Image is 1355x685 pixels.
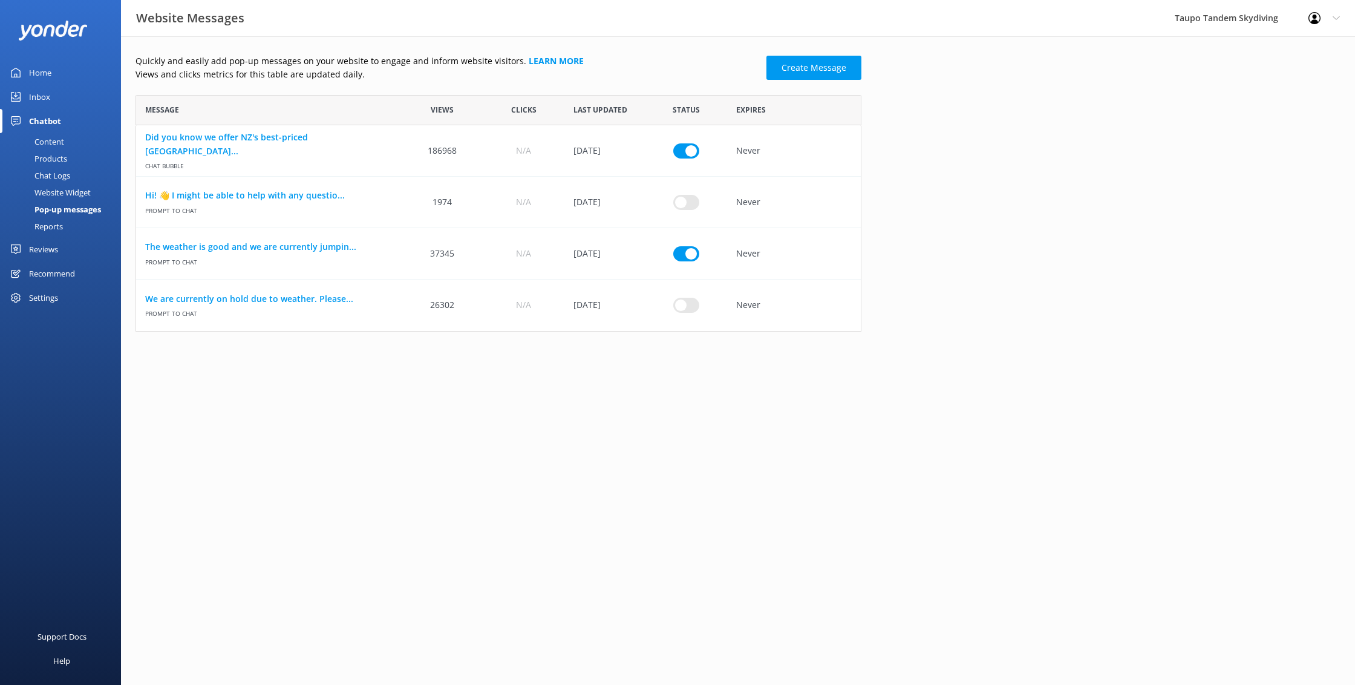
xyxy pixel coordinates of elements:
[135,228,861,280] div: row
[431,104,454,116] span: Views
[29,85,50,109] div: Inbox
[145,189,393,202] a: Hi! 👋 I might be able to help with any questio...
[135,177,861,228] div: row
[135,125,861,177] div: row
[145,158,393,171] span: Chat bubble
[7,150,67,167] div: Products
[135,280,861,331] div: row
[402,228,483,280] div: 37345
[135,125,861,331] div: grid
[727,125,861,177] div: Never
[7,184,91,201] div: Website Widget
[7,167,121,184] a: Chat Logs
[7,201,101,218] div: Pop-up messages
[727,177,861,228] div: Never
[402,177,483,228] div: 1974
[7,184,121,201] a: Website Widget
[516,195,531,209] span: N/A
[529,55,584,67] a: Learn more
[136,8,244,28] h3: Website Messages
[516,298,531,312] span: N/A
[145,292,393,306] a: We are currently on hold due to weather. Please...
[29,261,75,286] div: Recommend
[516,247,531,260] span: N/A
[736,104,766,116] span: Expires
[29,109,61,133] div: Chatbot
[7,133,64,150] div: Content
[18,21,88,41] img: yonder-white-logo.png
[511,104,537,116] span: Clicks
[564,280,645,331] div: 15 Sep 2025
[7,201,121,218] a: Pop-up messages
[402,280,483,331] div: 26302
[38,624,87,649] div: Support Docs
[145,254,393,266] span: Prompt to Chat
[7,167,70,184] div: Chat Logs
[573,104,627,116] span: Last updated
[145,306,393,318] span: Prompt to Chat
[673,104,700,116] span: Status
[7,218,121,235] a: Reports
[7,218,63,235] div: Reports
[29,237,58,261] div: Reviews
[53,649,70,673] div: Help
[766,56,861,80] a: Create Message
[145,240,393,254] a: The weather is good and we are currently jumpin...
[564,125,645,177] div: 30 Jan 2025
[7,150,121,167] a: Products
[145,131,393,158] a: Did you know we offer NZ's best-priced [GEOGRAPHIC_DATA]...
[727,228,861,280] div: Never
[135,54,759,68] p: Quickly and easily add pop-up messages on your website to engage and inform website visitors.
[29,286,58,310] div: Settings
[516,144,531,157] span: N/A
[29,61,51,85] div: Home
[727,280,861,331] div: Never
[145,104,179,116] span: Message
[7,133,121,150] a: Content
[402,125,483,177] div: 186968
[564,177,645,228] div: 07 May 2025
[564,228,645,280] div: 15 Sep 2025
[145,202,393,215] span: Prompt to Chat
[135,68,759,81] p: Views and clicks metrics for this table are updated daily.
